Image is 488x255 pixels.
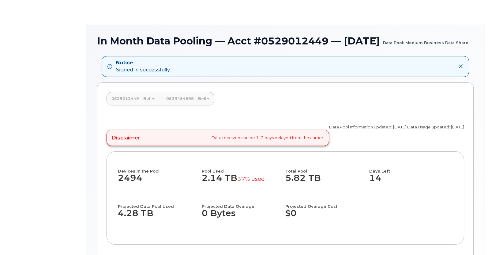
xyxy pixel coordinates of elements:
dd: $0 [285,208,369,224]
h4: Pool Used [202,163,280,173]
dd: 5.82 TB [285,173,364,189]
h4: Projected Data Overage [202,198,280,208]
small: 37% used [237,175,265,182]
h1: In Month Data Pooling — Acct #0529012449 — [DATE] [97,36,474,46]
div: Data received can be 1–2 days delayed from the carrier. [107,130,329,146]
dd: 0 Bytes [202,208,280,224]
small: Data Pool: Medium Business Data Share [383,36,468,45]
a: 0533454898 - Bell [161,92,214,105]
a: 0529012449 - Bell [107,92,160,105]
dd: 2494 [118,173,202,189]
div: Signed in successfully. [116,59,171,74]
h4: Projected Data Pool Used [118,198,196,208]
h4: Disclaimer [111,135,140,141]
p: Data Pool Information updated: [DATE] Data Usage updated: [DATE] [329,124,464,130]
dd: 4.28 TB [118,208,196,224]
dd: 14 [369,173,453,189]
h4: Projected Overage Cost [285,198,369,208]
dd: 2.14 TB [202,173,280,189]
strong: Notice [116,59,171,67]
h4: Total Pool [285,163,364,173]
h4: Devices in the Pool [118,163,202,173]
h4: Days Left [369,163,453,173]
